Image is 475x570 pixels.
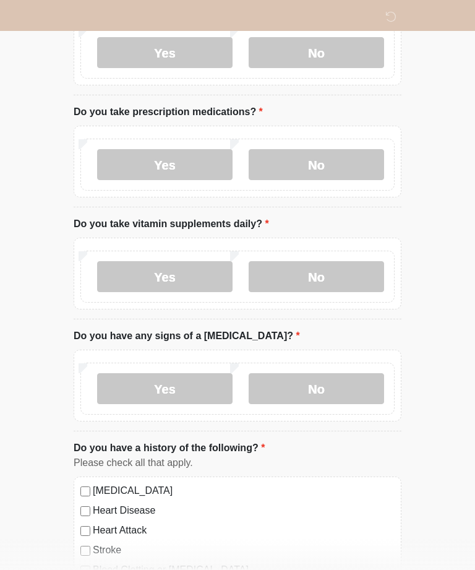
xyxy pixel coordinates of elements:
[74,441,265,456] label: Do you have a history of the following?
[74,217,269,231] label: Do you take vitamin supplements daily?
[249,37,384,68] label: No
[80,486,90,496] input: [MEDICAL_DATA]
[97,37,233,68] label: Yes
[93,483,395,498] label: [MEDICAL_DATA]
[93,503,395,518] label: Heart Disease
[74,456,401,470] div: Please check all that apply.
[74,105,263,119] label: Do you take prescription medications?
[80,526,90,536] input: Heart Attack
[93,523,395,538] label: Heart Attack
[249,149,384,180] label: No
[249,373,384,404] label: No
[80,506,90,516] input: Heart Disease
[97,149,233,180] label: Yes
[93,543,395,558] label: Stroke
[97,261,233,292] label: Yes
[74,329,300,343] label: Do you have any signs of a [MEDICAL_DATA]?
[61,9,77,25] img: Sm Skin La Laser Logo
[97,373,233,404] label: Yes
[249,261,384,292] label: No
[80,546,90,556] input: Stroke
